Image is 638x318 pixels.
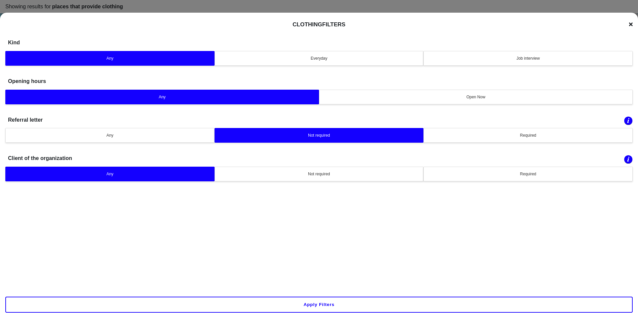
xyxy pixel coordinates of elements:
[293,21,345,28] h1: Clothing Filters
[323,94,628,100] div: Open Now
[215,51,424,66] button: Everyday
[428,55,628,61] div: Job interview
[428,132,628,138] div: Required
[423,128,633,143] button: Required
[10,132,210,138] div: Any
[5,297,633,313] button: Apply filters
[5,90,319,104] button: Any
[8,29,20,49] h1: Kind
[423,51,633,66] button: Job interview
[8,67,46,88] h1: Opening hours
[215,128,424,143] button: Not required
[219,171,419,177] div: Not required
[219,132,419,138] div: Not required
[215,167,424,181] button: Not required
[10,55,210,61] div: Any
[8,144,72,165] h1: Client of the organization
[8,106,43,127] h1: Referral letter
[5,128,215,143] button: Any
[423,167,633,181] button: Required
[5,51,215,66] button: Any
[428,171,628,177] div: Required
[219,55,419,61] div: Everyday
[5,167,215,181] button: Any
[319,90,633,104] button: Open Now
[10,171,210,177] div: Any
[10,94,315,100] div: Any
